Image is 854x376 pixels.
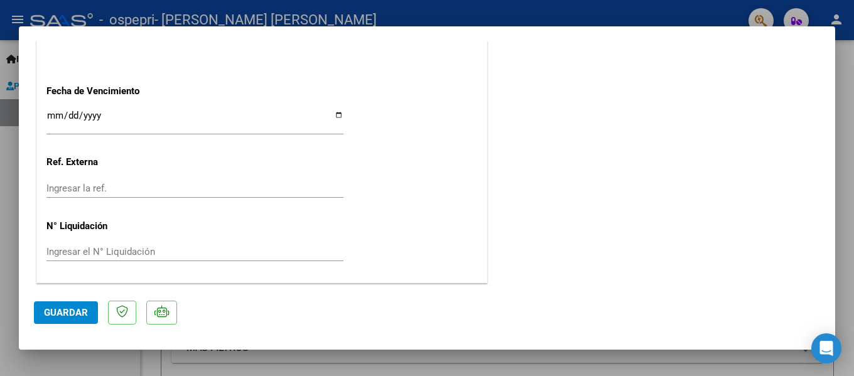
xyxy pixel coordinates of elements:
button: Guardar [34,301,98,324]
p: Fecha de Vencimiento [46,84,176,99]
span: Guardar [44,307,88,318]
div: Open Intercom Messenger [811,333,841,363]
p: N° Liquidación [46,219,176,234]
p: Ref. Externa [46,155,176,169]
